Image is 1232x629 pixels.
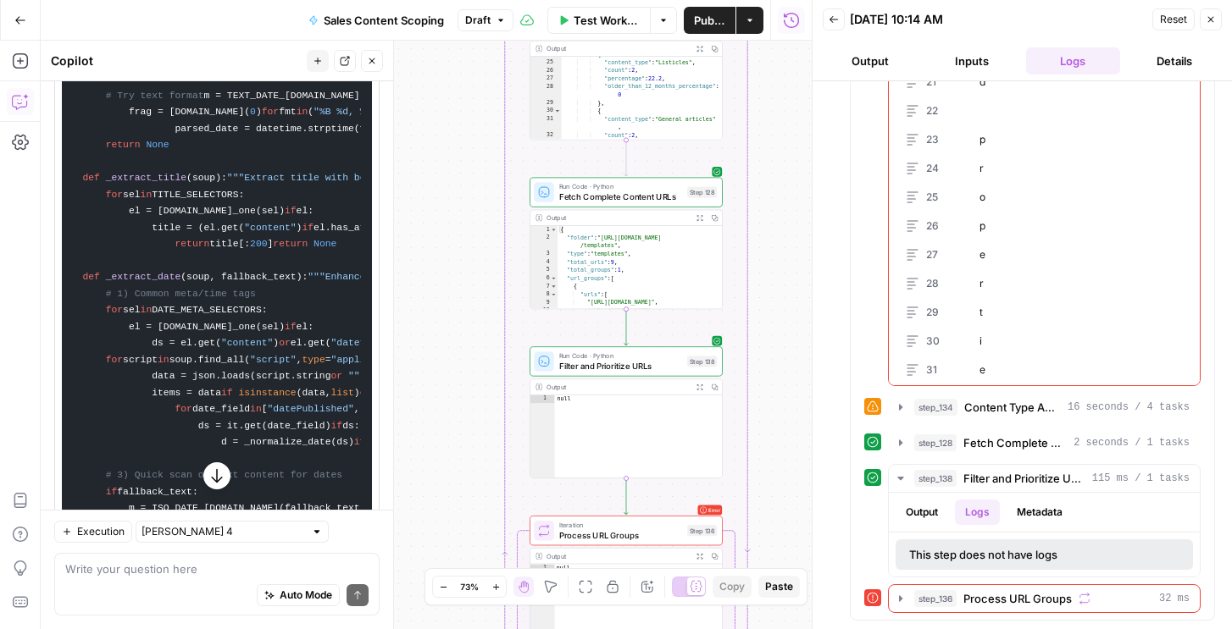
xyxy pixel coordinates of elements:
[530,306,558,323] div: 10
[1152,8,1195,30] button: Reset
[906,305,966,320] div: 29
[547,7,650,34] button: Test Workflow
[624,140,628,176] g: Edge from step_90 to step_128
[530,74,562,83] div: 27
[360,388,383,398] span: else
[963,434,1067,451] span: Fetch Complete Content URLs
[906,103,966,119] div: 22
[221,388,233,398] span: if
[268,404,354,414] span: "datePublished"
[238,388,296,398] span: isinstance
[331,388,354,398] span: list
[906,247,966,262] div: 27
[141,190,153,200] span: in
[554,107,561,115] span: Toggle code folding, rows 30 through 35
[719,579,745,594] span: Copy
[279,338,291,348] span: or
[280,588,332,603] span: Auto Mode
[314,107,377,117] span: "%B %d, %Y"
[624,478,628,515] g: Edge from step_138 to step_136
[530,83,562,99] div: 28
[262,107,279,117] span: for
[285,322,297,332] span: if
[82,173,99,183] span: def
[354,437,366,447] span: if
[906,334,966,349] div: 30
[708,503,720,518] span: Error
[889,394,1200,421] button: 16 seconds / 4 tasks
[914,399,957,416] span: step_134
[906,362,966,378] div: 31
[106,289,256,299] span: # 1) Common meta/time tags
[530,258,558,267] div: 4
[175,404,191,414] span: for
[758,576,800,598] button: Paste
[765,579,793,594] span: Paste
[1127,47,1222,74] button: Details
[979,218,1183,234] span: p
[979,276,1183,291] span: r
[530,131,562,140] div: 32
[458,9,513,31] button: Draft
[302,223,314,233] span: if
[530,274,558,283] div: 6
[559,350,682,361] span: Run Code · Python
[547,382,688,392] div: Output
[530,395,555,404] div: 1
[713,576,752,598] button: Copy
[106,487,118,497] span: if
[250,107,256,117] span: 0
[530,8,723,141] div: Output { "content_type":"Listicles", "count":2, "percentage":22.2, "older_than_12_months_percenta...
[106,305,123,315] span: for
[979,305,1183,320] span: t
[687,187,717,198] div: Step 128
[530,107,562,115] div: 30
[1026,47,1121,74] button: Logs
[559,520,682,530] span: Iteration
[297,107,308,117] span: in
[530,115,562,131] div: 31
[979,190,1183,205] span: o
[906,132,966,147] div: 23
[559,190,682,203] span: Fetch Complete Content URLs
[331,421,343,431] span: if
[906,74,966,90] div: 21
[302,355,325,365] span: type
[559,529,682,542] span: Process URL Groups
[221,338,273,348] span: "content"
[51,52,302,69] div: Copilot
[106,355,123,365] span: for
[550,226,557,234] span: Toggle code folding, rows 1 through 24
[530,283,558,291] div: 7
[175,239,209,249] span: return
[979,74,1183,90] span: d
[906,161,966,176] div: 24
[547,551,688,561] div: Output
[250,239,267,249] span: 200
[1007,499,1073,525] button: Metadata
[574,12,640,29] span: Test Workflow
[914,590,957,607] span: step_136
[530,250,558,258] div: 3
[889,585,1200,612] button: 32 ms
[909,546,1118,563] div: This step does not have logs
[530,226,558,234] div: 1
[460,580,479,593] span: 73%
[244,223,296,233] span: "content"
[530,299,558,307] div: 9
[331,371,343,381] span: or
[1159,591,1190,606] span: 32 ms
[273,239,308,249] span: return
[979,334,1183,349] span: i
[979,132,1183,147] span: p
[1068,400,1190,415] span: 16 seconds / 4 tasks
[106,190,123,200] span: for
[1092,471,1190,486] span: 115 ms / 1 tasks
[1160,12,1187,27] span: Reset
[250,355,297,365] span: "script"
[530,67,562,75] div: 26
[141,305,153,315] span: in
[331,355,452,365] span: "application/ld+json"
[465,13,491,28] span: Draft
[158,355,169,365] span: in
